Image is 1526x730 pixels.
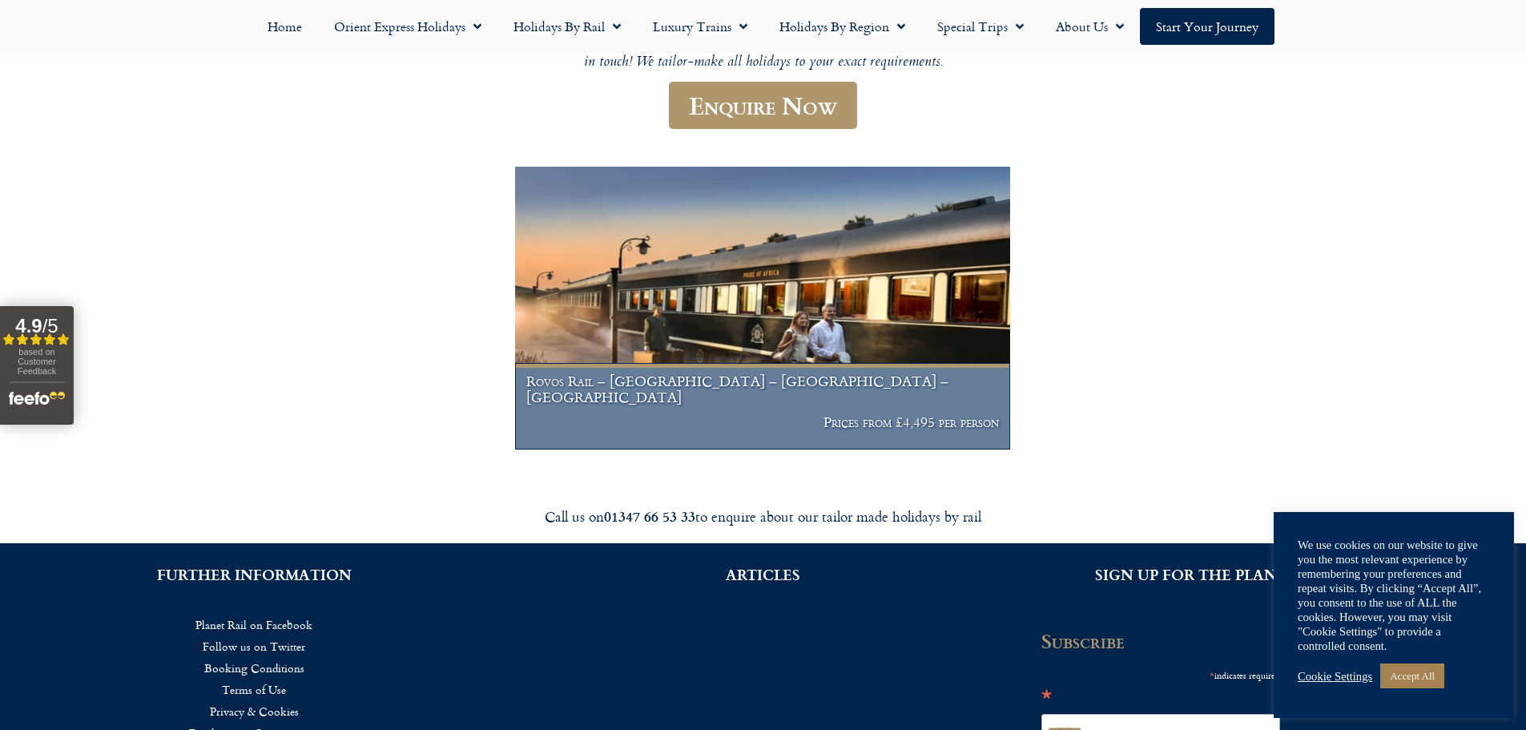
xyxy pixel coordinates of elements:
[637,8,763,45] a: Luxury Trains
[24,679,485,700] a: Terms of Use
[515,167,1010,450] a: Rovos Rail – [GEOGRAPHIC_DATA] – [GEOGRAPHIC_DATA] – [GEOGRAPHIC_DATA] Prices from £4,495 per person
[497,8,637,45] a: Holidays by Rail
[526,373,999,405] h1: Rovos Rail – [GEOGRAPHIC_DATA] – [GEOGRAPHIC_DATA] – [GEOGRAPHIC_DATA]
[24,657,485,679] a: Booking Conditions
[1041,567,1502,582] h2: SIGN UP FOR THE PLANET RAIL NEWSLETTER
[604,506,695,526] strong: 01347 66 53 33
[8,8,1518,45] nav: Menu
[24,567,485,582] h2: FURTHER INFORMATION
[533,567,993,582] h2: ARTICLES
[1041,630,1290,652] h2: Subscribe
[24,614,485,635] a: Planet Rail on Facebook
[669,82,857,129] a: Enquire Now
[1040,8,1140,45] a: About Us
[318,8,497,45] a: Orient Express Holidays
[921,8,1040,45] a: Special Trips
[1041,664,1280,684] div: indicates required
[1380,663,1444,688] a: Accept All
[515,167,1009,450] img: Pride Of Africa Train Holiday
[1298,538,1490,653] div: We use cookies on our website to give you the most relevant experience by remembering your prefer...
[526,414,999,430] p: Prices from £4,495 per person
[763,8,921,45] a: Holidays by Region
[1140,8,1274,45] a: Start your Journey
[1298,669,1372,684] a: Cookie Settings
[283,35,1244,73] p: Explore the best of what mysterious [GEOGRAPHIC_DATA] has to offer via a unique and unforgettable...
[315,507,1212,526] div: Call us on to enquire about our tailor made holidays by rail
[24,700,485,722] a: Privacy & Cookies
[252,8,318,45] a: Home
[24,635,485,657] a: Follow us on Twitter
